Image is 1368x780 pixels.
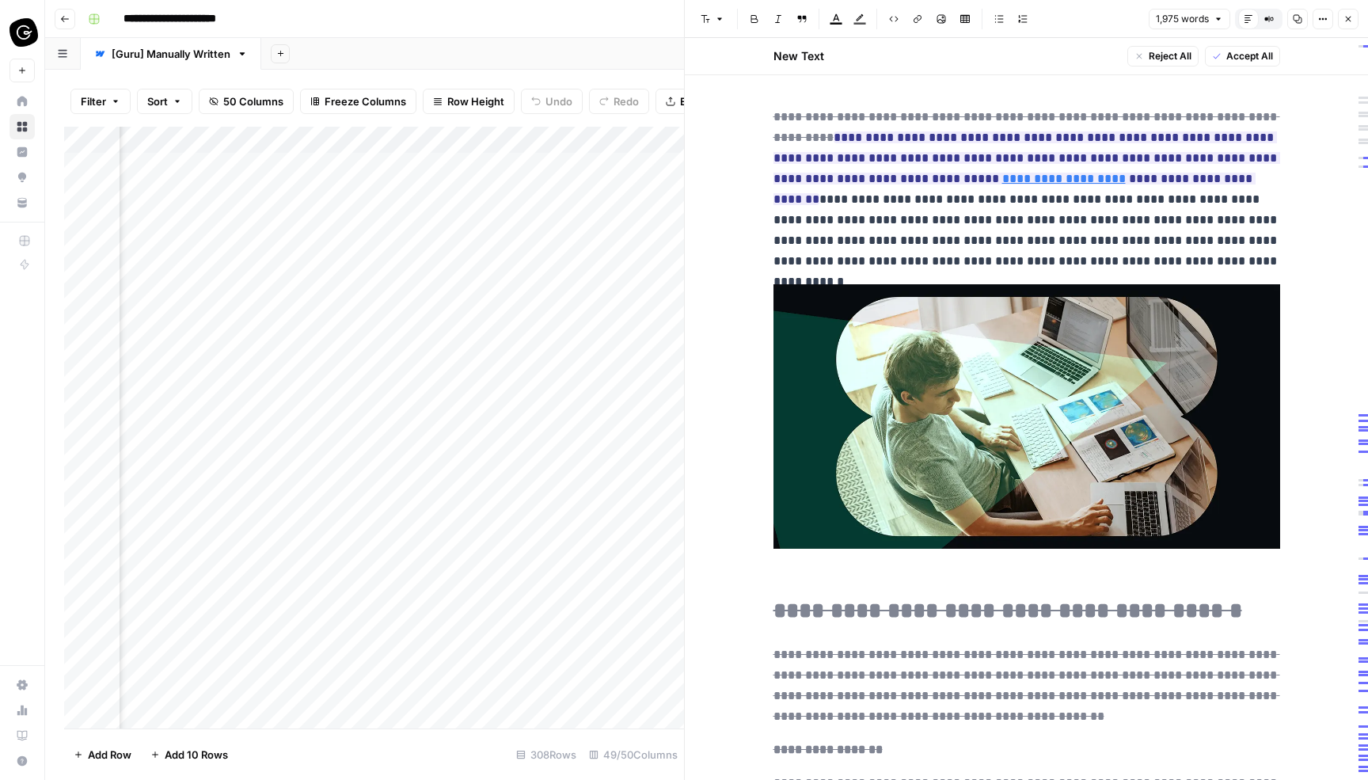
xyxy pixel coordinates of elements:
span: Reject All [1149,49,1191,63]
button: 1,975 words [1149,9,1230,29]
a: [Guru] Manually Written [81,38,261,70]
span: Sort [147,93,168,109]
button: Add 10 Rows [141,742,237,767]
button: Reject All [1127,46,1199,67]
div: [Guru] Manually Written [112,46,230,62]
button: Undo [521,89,583,114]
a: Usage [9,698,35,723]
img: Guru Logo [9,18,38,47]
a: Home [9,89,35,114]
a: Learning Hub [9,723,35,748]
span: Row Height [447,93,504,109]
button: 50 Columns [199,89,294,114]
button: Add Row [64,742,141,767]
span: Add Row [88,747,131,763]
span: Filter [81,93,106,109]
span: Undo [545,93,572,109]
button: Row Height [423,89,515,114]
button: Workspace: Guru [9,13,35,52]
a: Insights [9,139,35,165]
h2: New Text [773,48,824,64]
span: Accept All [1226,49,1273,63]
button: Export CSV [655,89,747,114]
a: Opportunities [9,165,35,190]
a: Your Data [9,190,35,215]
button: Freeze Columns [300,89,416,114]
button: Redo [589,89,649,114]
button: Accept All [1205,46,1280,67]
span: Add 10 Rows [165,747,228,763]
span: Redo [614,93,639,109]
div: 308 Rows [510,742,583,767]
div: 49/50 Columns [583,742,684,767]
span: 1,975 words [1156,12,1209,26]
button: Help + Support [9,748,35,774]
button: Sort [137,89,192,114]
a: Browse [9,114,35,139]
button: Filter [70,89,131,114]
span: Freeze Columns [325,93,406,109]
a: Settings [9,672,35,698]
span: 50 Columns [223,93,283,109]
